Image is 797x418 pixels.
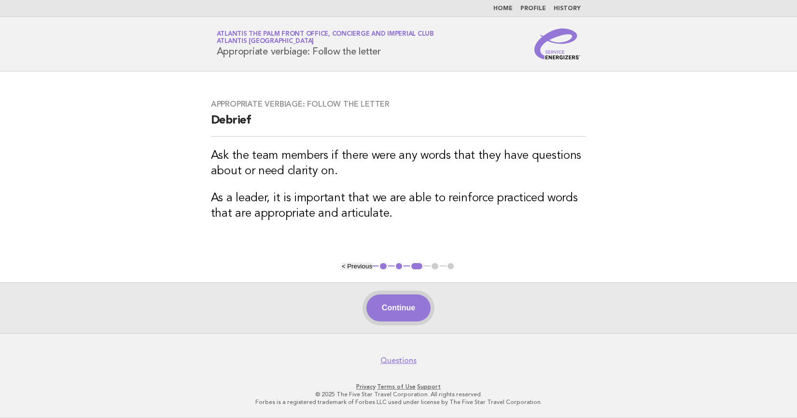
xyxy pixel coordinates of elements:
button: 2 [394,262,404,271]
button: Continue [366,294,431,321]
a: Support [417,383,441,390]
a: Atlantis The Palm Front Office, Concierge and Imperial ClubAtlantis [GEOGRAPHIC_DATA] [217,31,434,44]
h3: As a leader, it is important that we are able to reinforce practiced words that are appropriate a... [211,191,587,222]
p: © 2025 The Five Star Travel Corporation. All rights reserved. [103,390,694,398]
button: < Previous [342,263,372,270]
a: Questions [380,356,417,365]
h2: Debrief [211,113,587,137]
a: Terms of Use [377,383,416,390]
h3: Appropriate verbiage: Follow the letter [211,99,587,109]
p: · · [103,383,694,390]
a: History [554,6,581,12]
span: Atlantis [GEOGRAPHIC_DATA] [217,39,314,45]
h1: Appropriate verbiage: Follow the letter [217,31,434,56]
p: Forbes is a registered trademark of Forbes LLC used under license by The Five Star Travel Corpora... [103,398,694,406]
a: Home [493,6,513,12]
button: 3 [410,262,424,271]
h3: Ask the team members if there were any words that they have questions about or need clarity on. [211,148,587,179]
img: Service Energizers [534,28,581,59]
button: 1 [378,262,388,271]
a: Privacy [356,383,376,390]
a: Profile [520,6,546,12]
